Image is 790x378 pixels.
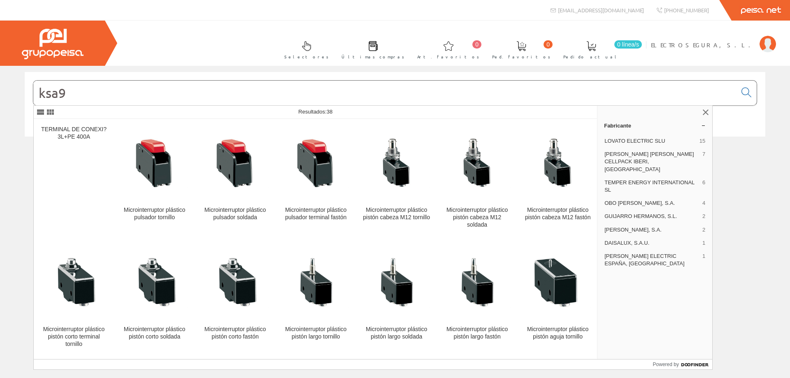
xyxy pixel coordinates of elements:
a: Microinterruptor plástico pistón corto fastón Microinterruptor plástico pistón corto fastón [195,239,275,357]
div: Microinterruptor plástico pistón largo soldada [363,326,430,341]
span: Powered by [653,361,679,368]
div: Microinterruptor plástico pulsador terminal fastón [282,206,349,221]
div: Microinterruptor plástico pulsador soldada [202,206,269,221]
img: Microinterruptor plástico pistón largo fastón [444,257,511,307]
img: Microinterruptor plástico pistón largo soldada [363,257,430,307]
img: Microinterruptor plástico pulsador tornillo [121,138,188,188]
img: Microinterruptor plástico pistón aguja tornillo [524,257,591,307]
img: Microinterruptor plástico pistón cabeza M12 tornillo [363,138,430,188]
img: Microinterruptor plástico pistón corto soldada [121,257,188,307]
a: Microinterruptor plástico pistón cabeza M12 fastón Microinterruptor plástico pistón cabeza M12 fa... [518,119,598,238]
div: Microinterruptor plástico pistón aguja tornillo [524,326,591,341]
a: Microinterruptor plástico pistón corto terminal tornillo Microinterruptor plástico pistón corto t... [34,239,114,357]
div: Microinterruptor plástico pulsador tornillo [121,206,188,221]
a: Microinterruptor plástico pulsador soldada Microinterruptor plástico pulsador soldada [195,119,275,238]
img: Microinterruptor plástico pulsador terminal fastón [282,138,349,188]
input: Buscar... [33,81,737,105]
span: 4 [702,199,705,207]
span: [EMAIL_ADDRESS][DOMAIN_NAME] [558,7,644,14]
img: Microinterruptor plástico pulsador soldada [202,138,269,188]
span: Resultados: [298,109,332,115]
img: Microinterruptor plástico pistón cabeza M12 soldada [444,138,511,188]
span: Selectores [284,53,329,61]
span: Últimas compras [342,53,404,61]
img: Grupo Peisa [22,29,84,59]
span: 1 [702,253,705,267]
div: TERMINAL DE CONEXI? 3L+PE 400A [40,126,107,141]
a: Microinterruptor plástico pistón cabeza M12 tornillo Microinterruptor plástico pistón cabeza M12 ... [356,119,437,238]
div: Microinterruptor plástico pistón corto fastón [202,326,269,341]
img: Microinterruptor plástico pistón corto terminal tornillo [40,257,107,307]
a: Últimas compras [333,34,409,64]
span: [PERSON_NAME], S.A. [604,226,699,234]
a: Microinterruptor plástico pistón largo fastón Microinterruptor plástico pistón largo fastón [437,239,517,357]
div: © Grupo Peisa [25,147,765,154]
span: 6 [702,179,705,194]
span: [PERSON_NAME] [PERSON_NAME] CELLPACK IBERI,[GEOGRAPHIC_DATA] [604,151,699,173]
a: Microinterruptor plástico pistón cabeza M12 soldada Microinterruptor plástico pistón cabeza M12 s... [437,119,517,238]
span: [PERSON_NAME] ELECTRIC ESPAÑA, [GEOGRAPHIC_DATA] [604,253,699,267]
img: Microinterruptor plástico pistón corto fastón [202,257,269,307]
a: Microinterruptor plástico pistón corto soldada Microinterruptor plástico pistón corto soldada [114,239,195,357]
span: OBO [PERSON_NAME], S.A. [604,199,699,207]
div: Microinterruptor plástico pistón cabeza M12 soldada [444,206,511,229]
span: LOVATO ELECTRIC SLU [604,137,696,145]
a: Microinterruptor plástico pulsador tornillo Microinterruptor plástico pulsador tornillo [114,119,195,238]
span: Ped. favoritos [492,53,551,61]
span: TEMPER ENERGY INTERNATIONAL SL [604,179,699,194]
a: Microinterruptor plástico pistón aguja tornillo Microinterruptor plástico pistón aguja tornillo [518,239,598,357]
div: Microinterruptor plástico pistón corto terminal tornillo [40,326,107,348]
a: Fabricante [597,119,712,132]
span: 7 [702,151,705,173]
a: ELECTROSEGURA, S.L. [651,34,776,42]
span: ELECTROSEGURA, S.L. [651,41,755,49]
span: 0 línea/s [614,40,642,49]
a: 0 línea/s Pedido actual [555,34,644,64]
span: 38 [327,109,332,115]
div: Microinterruptor plástico pistón cabeza M12 tornillo [363,206,430,221]
span: Art. favoritos [417,53,479,61]
a: Microinterruptor plástico pulsador terminal fastón Microinterruptor plástico pulsador terminal fa... [276,119,356,238]
div: Microinterruptor plástico pistón largo fastón [444,326,511,341]
span: 15 [699,137,705,145]
a: Microinterruptor plástico pistón largo soldada Microinterruptor plástico pistón largo soldada [356,239,437,357]
span: 2 [702,226,705,234]
img: Microinterruptor plástico pistón cabeza M12 fastón [524,138,591,188]
span: 2 [702,213,705,220]
span: DAISALUX, S.A.U. [604,239,699,247]
span: 0 [544,40,553,49]
div: Microinterruptor plástico pistón largo tornillo [282,326,349,341]
span: Pedido actual [563,53,619,61]
span: [PHONE_NUMBER] [664,7,709,14]
span: GUIJARRO HERMANOS, S.L. [604,213,699,220]
a: TERMINAL DE CONEXI? 3L+PE 400A [34,119,114,238]
a: Microinterruptor plástico pistón largo tornillo Microinterruptor plástico pistón largo tornillo [276,239,356,357]
img: Microinterruptor plástico pistón largo tornillo [282,257,349,307]
span: 1 [702,239,705,247]
a: Powered by [653,359,713,369]
div: Microinterruptor plástico pistón corto soldada [121,326,188,341]
div: Microinterruptor plástico pistón cabeza M12 fastón [524,206,591,221]
a: Selectores [276,34,333,64]
span: 0 [472,40,481,49]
